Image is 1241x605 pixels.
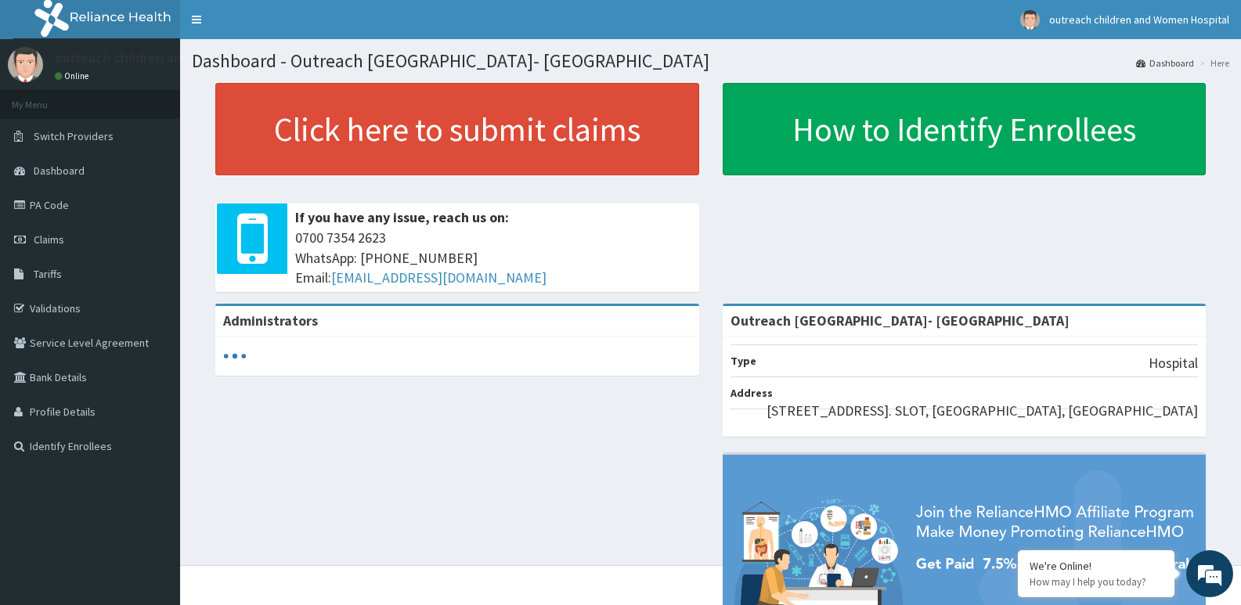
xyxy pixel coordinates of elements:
a: Click here to submit claims [215,83,699,175]
span: Tariffs [34,267,62,281]
a: [EMAIL_ADDRESS][DOMAIN_NAME] [331,268,547,286]
span: outreach children and Women Hospital [1049,13,1229,27]
b: If you have any issue, reach us on: [295,208,509,226]
div: We're Online! [1030,559,1163,573]
li: Here [1196,56,1229,70]
b: Address [731,386,773,400]
span: Dashboard [34,164,85,178]
p: [STREET_ADDRESS]. SLOT, [GEOGRAPHIC_DATA], [GEOGRAPHIC_DATA] [767,401,1198,421]
img: User Image [8,47,43,82]
a: How to Identify Enrollees [723,83,1207,175]
b: Administrators [223,312,318,330]
p: outreach children and Women Hospital [55,51,293,65]
h1: Dashboard - Outreach [GEOGRAPHIC_DATA]- [GEOGRAPHIC_DATA] [192,51,1229,71]
b: Type [731,354,756,368]
svg: audio-loading [223,344,247,368]
a: Online [55,70,92,81]
p: Hospital [1149,353,1198,373]
span: 0700 7354 2623 WhatsApp: [PHONE_NUMBER] Email: [295,228,691,288]
a: Dashboard [1136,56,1194,70]
span: Claims [34,232,64,247]
strong: Outreach [GEOGRAPHIC_DATA]- [GEOGRAPHIC_DATA] [731,312,1070,330]
span: Switch Providers [34,129,114,143]
img: User Image [1020,10,1040,30]
p: How may I help you today? [1030,575,1163,589]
